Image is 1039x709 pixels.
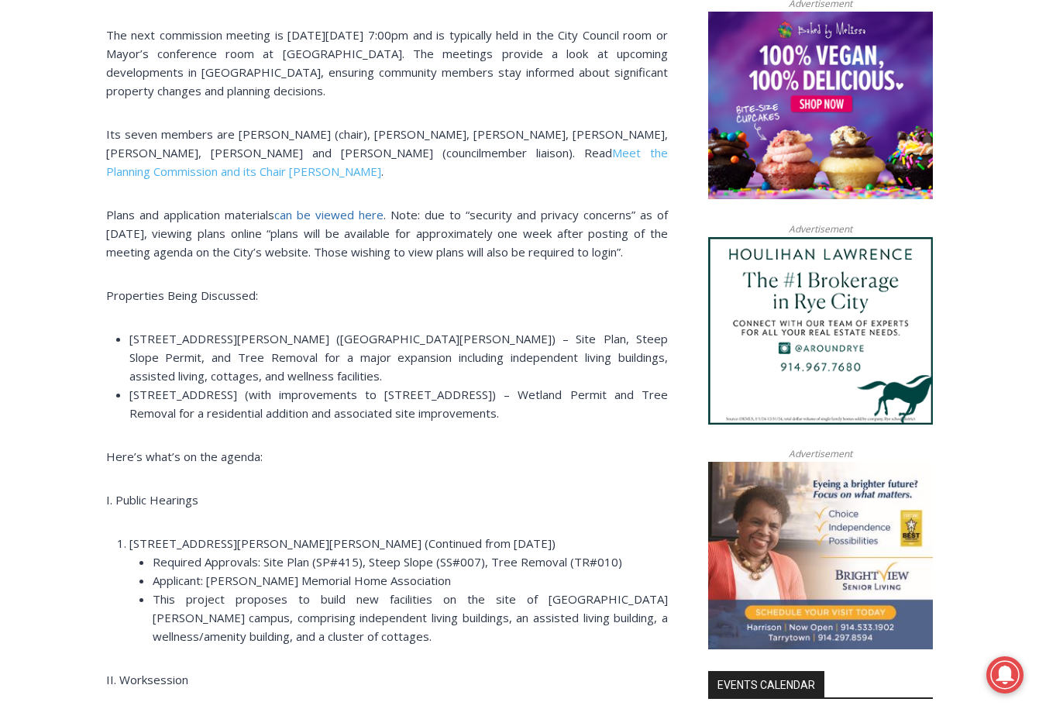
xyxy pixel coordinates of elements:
img: Baked by Melissa [708,12,933,199]
a: can be viewed here [274,207,384,222]
span: Properties Being Discussed: [106,287,258,303]
span: Plans and application materials [106,207,274,222]
p: I. Public Hearings [106,490,668,509]
span: Required Approvals: Site Plan (SP#415), Steep Slope (SS#007), Tree Removal (TR#010) [153,554,622,570]
span: [STREET_ADDRESS][PERSON_NAME] ([GEOGRAPHIC_DATA][PERSON_NAME]) – Site Plan, Steep Slope Permit, a... [129,331,668,384]
span: [STREET_ADDRESS][PERSON_NAME][PERSON_NAME] (Continued from [DATE]) [129,535,556,551]
div: "The first chef I interviewed talked about coming to [GEOGRAPHIC_DATA] from [GEOGRAPHIC_DATA] in ... [391,1,732,150]
a: [PERSON_NAME] Read Sanctuary Fall Fest: [DATE] [1,154,224,193]
span: Its seven members are [PERSON_NAME] (chair), [PERSON_NAME], [PERSON_NAME], [PERSON_NAME], [PERSON... [106,126,668,160]
span: Here’s what’s on the agenda: [106,449,263,464]
div: 3 [162,131,169,146]
span: [STREET_ADDRESS] (with improvements to [STREET_ADDRESS]) – Wetland Permit and Tree Removal for a ... [129,387,668,421]
span: Advertisement [773,446,868,461]
span: This project proposes to build new facilities on the site of [GEOGRAPHIC_DATA][PERSON_NAME] campu... [153,591,668,644]
span: II. Worksession [106,672,188,687]
h4: [PERSON_NAME] Read Sanctuary Fall Fest: [DATE] [12,156,198,191]
div: / [173,131,177,146]
h2: Events Calendar [708,671,824,697]
div: 6 [181,131,188,146]
span: Applicant: [PERSON_NAME] Memorial Home Association [153,573,451,588]
img: Houlihan Lawrence The #1 Brokerage in Rye City [708,237,933,425]
span: Advertisement [773,222,868,236]
img: Brightview Senior Living [708,462,933,649]
span: The next commission meeting is [DATE][DATE] 7:00pm and is typically held in the City Council room... [106,27,668,98]
span: Intern @ [DOMAIN_NAME] [405,154,718,189]
a: Intern @ [DOMAIN_NAME] [373,150,751,193]
span: . [381,163,384,179]
span: . Note: due to “security and privacy concerns” as of [DATE], viewing plans online “plans will be ... [106,207,668,260]
div: Face Painting [162,46,216,127]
